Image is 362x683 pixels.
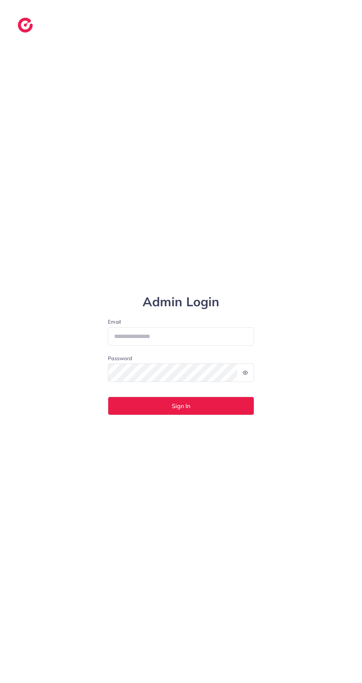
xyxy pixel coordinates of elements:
[108,318,254,325] label: Email
[108,397,254,415] button: Sign In
[108,355,132,362] label: Password
[108,294,254,310] h1: Admin Login
[18,18,33,32] img: logo
[172,403,190,409] span: Sign In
